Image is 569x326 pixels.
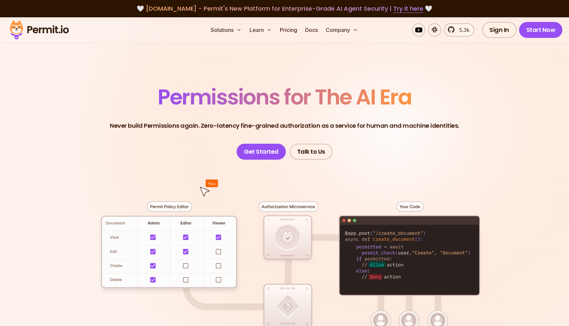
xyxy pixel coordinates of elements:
[16,4,553,13] div: 🤍 🤍
[323,23,361,37] button: Company
[110,121,459,130] p: Never build Permissions again. Zero-latency fine-grained authorization as a service for human and...
[208,23,244,37] button: Solutions
[302,23,320,37] a: Docs
[7,19,72,41] img: Permit logo
[444,23,474,37] a: 5.3k
[482,22,516,38] a: Sign In
[455,26,470,34] span: 5.3k
[247,23,275,37] button: Learn
[290,144,332,160] a: Talk to Us
[519,22,563,38] a: Start Now
[146,4,423,13] span: [DOMAIN_NAME] - Permit's New Platform for Enterprise-Grade AI Agent Security |
[277,23,300,37] a: Pricing
[158,82,411,112] span: Permissions for The AI Era
[237,144,286,160] a: Get Started
[393,4,423,13] a: Try it here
